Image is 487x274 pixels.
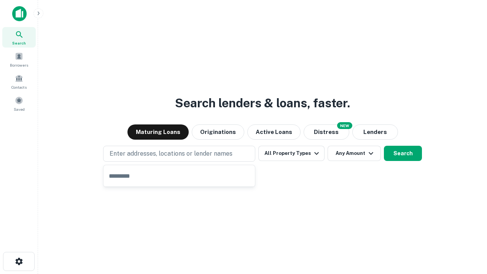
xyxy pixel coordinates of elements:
span: Search [12,40,26,46]
a: Saved [2,93,36,114]
button: Enter addresses, locations or lender names [103,146,255,162]
button: Maturing Loans [127,124,189,140]
button: Search distressed loans with lien and other non-mortgage details. [304,124,349,140]
button: Search [384,146,422,161]
button: Lenders [352,124,398,140]
img: capitalize-icon.png [12,6,27,21]
button: Any Amount [328,146,381,161]
span: Contacts [11,84,27,90]
button: Active Loans [247,124,301,140]
iframe: Chat Widget [449,213,487,250]
a: Contacts [2,71,36,92]
h3: Search lenders & loans, faster. [175,94,350,112]
a: Borrowers [2,49,36,70]
p: Enter addresses, locations or lender names [110,149,232,158]
span: Saved [14,106,25,112]
div: NEW [337,122,352,129]
button: Originations [192,124,244,140]
button: All Property Types [258,146,325,161]
span: Borrowers [10,62,28,68]
a: Search [2,27,36,48]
